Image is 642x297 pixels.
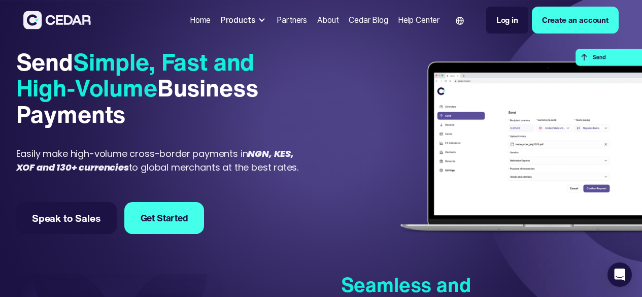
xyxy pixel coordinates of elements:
[345,9,392,31] a: Cedar Blog
[496,14,518,26] div: Log in
[394,9,444,31] a: Help Center
[317,14,339,26] div: About
[607,262,632,287] div: Open Intercom Messenger
[186,9,215,31] a: Home
[16,202,117,234] a: Speak to Sales
[277,14,307,26] div: Partners
[16,49,302,127] div: Send Business Payments
[456,17,464,25] img: world icon
[486,7,528,34] a: Log in
[190,14,211,26] div: Home
[221,14,255,26] div: Products
[16,147,302,174] div: Easily make high-volume cross-border payments in to global merchants at the best rates.
[16,44,255,106] span: Simple, Fast and High-Volume
[16,147,294,174] em: NGN, KES, XOF and 130+ currencies
[313,9,343,31] a: About
[349,14,388,26] div: Cedar Blog
[273,9,311,31] a: Partners
[217,10,271,30] div: Products
[398,14,440,26] div: Help Center
[124,202,204,234] a: Get Started
[532,7,619,34] a: Create an account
